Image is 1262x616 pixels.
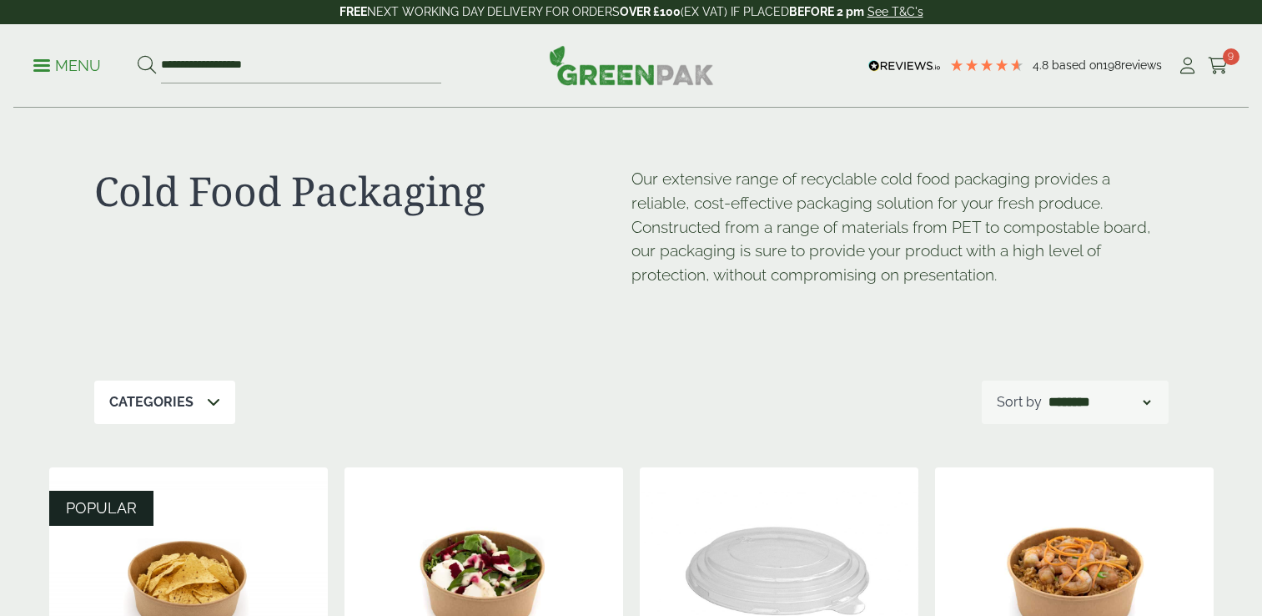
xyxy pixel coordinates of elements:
a: Menu [33,56,101,73]
span: Based on [1052,58,1103,72]
strong: BEFORE 2 pm [789,5,864,18]
i: My Account [1177,58,1198,74]
strong: FREE [339,5,367,18]
span: 4.8 [1033,58,1052,72]
div: 4.79 Stars [949,58,1024,73]
p: Categories [109,392,194,412]
span: 198 [1103,58,1121,72]
a: See T&C's [867,5,923,18]
a: 9 [1208,53,1229,78]
img: REVIEWS.io [868,60,941,72]
strong: OVER £100 [620,5,681,18]
p: Our extensive range of recyclable cold food packaging provides a reliable, cost-effective packagi... [631,167,1169,287]
p: Menu [33,56,101,76]
i: Cart [1208,58,1229,74]
select: Shop order [1045,392,1154,412]
span: 9 [1223,48,1239,65]
img: GreenPak Supplies [549,45,714,85]
h1: Cold Food Packaging [94,167,631,215]
span: POPULAR [66,499,137,517]
span: reviews [1121,58,1162,72]
p: Sort by [997,392,1042,412]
